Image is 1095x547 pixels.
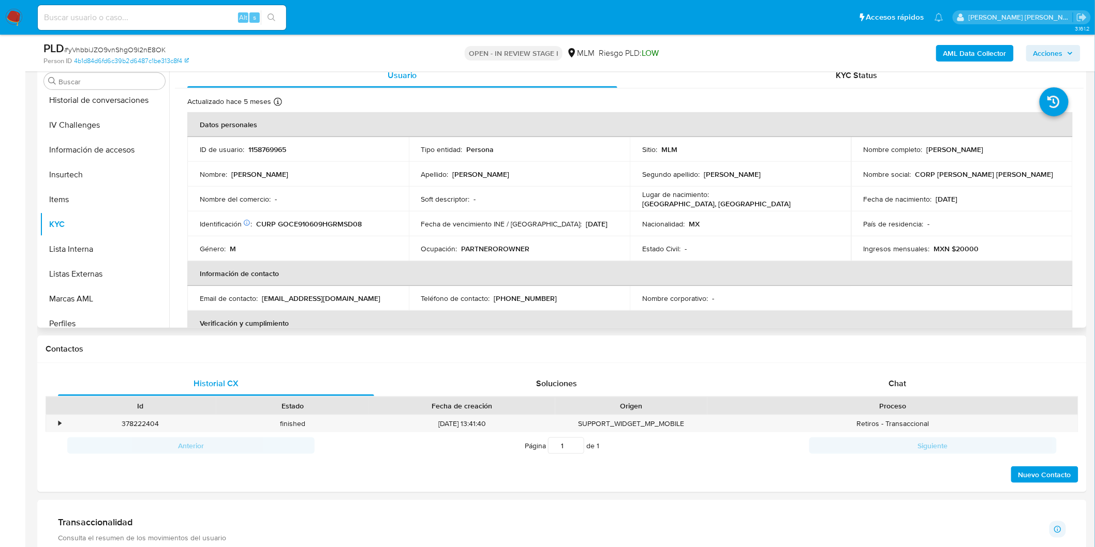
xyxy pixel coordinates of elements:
[200,219,252,229] p: Identificación :
[200,244,226,253] p: Género :
[467,145,494,154] p: Persona
[494,294,557,303] p: [PHONE_NUMBER]
[934,244,979,253] p: MXN $20000
[465,46,563,60] p: OPEN - IN REVIEW STAGE I
[421,170,449,179] p: Apellido :
[231,170,288,179] p: [PERSON_NAME]
[248,145,286,154] p: 1158769965
[642,219,685,229] p: Nacionalidad :
[707,415,1078,432] div: Retiros - Transaccional
[40,113,169,138] button: IV Challenges
[567,48,595,59] div: MLM
[969,12,1073,22] p: elena.palomino@mercadolibre.com.mx
[40,286,169,311] button: Marcas AML
[935,13,943,22] a: Notificaciones
[40,237,169,262] button: Lista Interna
[943,45,1007,62] b: AML Data Collector
[597,440,599,451] span: 1
[563,401,700,411] div: Origen
[864,170,911,179] p: Nombre social :
[64,44,166,55] span: # yVnbbiJZO9vnShgO9l2nE8OK
[368,415,555,432] div: [DATE] 13:41:40
[1011,466,1078,483] button: Nuevo Contacto
[256,219,362,229] p: CURP GOCE910609HGRMSD08
[40,88,169,113] button: Historial de conversaciones
[555,415,707,432] div: SUPPORT_WIDGET_MP_MOBILE
[58,77,161,86] input: Buscar
[253,12,256,22] span: s
[216,415,368,432] div: finished
[230,244,236,253] p: M
[421,219,582,229] p: Fecha de vencimiento INE / [GEOGRAPHIC_DATA] :
[376,401,548,411] div: Fecha de creación
[462,244,530,253] p: PARTNEROROWNER
[1033,45,1063,62] span: Acciones
[421,294,490,303] p: Teléfono de contacto :
[261,10,282,25] button: search-icon
[642,244,680,253] p: Estado Civil :
[715,401,1071,411] div: Proceso
[1076,12,1087,23] a: Salir
[200,294,258,303] p: Email de contacto :
[1018,467,1071,482] span: Nuevo Contacto
[421,145,463,154] p: Tipo entidad :
[685,244,687,253] p: -
[525,437,599,454] span: Página de
[453,170,510,179] p: [PERSON_NAME]
[38,11,286,24] input: Buscar usuario o caso...
[889,377,907,389] span: Chat
[809,437,1057,454] button: Siguiente
[275,194,277,204] p: -
[586,219,608,229] p: [DATE]
[864,244,930,253] p: Ingresos mensuales :
[599,48,659,59] span: Riesgo PLD:
[43,56,72,66] b: Person ID
[1026,45,1081,62] button: Acciones
[866,12,924,23] span: Accesos rápidos
[642,47,659,59] span: LOW
[864,145,923,154] p: Nombre completo :
[474,194,476,204] p: -
[74,56,189,66] a: 4b1d84d6fd6c39b2d6487c1be313c8f4
[537,377,578,389] span: Soluciones
[40,162,169,187] button: Insurtech
[689,219,700,229] p: MX
[224,401,361,411] div: Estado
[200,170,227,179] p: Nombre :
[46,344,1078,354] h1: Contactos
[48,77,56,85] button: Buscar
[1075,24,1090,33] span: 3.161.2
[40,212,169,237] button: KYC
[239,12,247,22] span: Alt
[642,170,700,179] p: Segundo apellido :
[58,419,61,429] div: •
[642,199,791,208] p: [GEOGRAPHIC_DATA], [GEOGRAPHIC_DATA]
[187,261,1073,286] th: Información de contacto
[43,40,64,56] b: PLD
[40,138,169,162] button: Información de accesos
[187,112,1073,137] th: Datos personales
[864,194,932,204] p: Fecha de nacimiento :
[40,311,169,336] button: Perfiles
[642,145,657,154] p: Sitio :
[915,170,1054,179] p: CORP [PERSON_NAME] [PERSON_NAME]
[200,194,271,204] p: Nombre del comercio :
[71,401,209,411] div: Id
[421,244,457,253] p: Ocupación :
[712,294,714,303] p: -
[200,145,244,154] p: ID de usuario :
[704,170,761,179] p: [PERSON_NAME]
[642,190,709,199] p: Lugar de nacimiento :
[187,311,1073,336] th: Verificación y cumplimiento
[642,294,708,303] p: Nombre corporativo :
[194,377,239,389] span: Historial CX
[67,437,315,454] button: Anterior
[836,69,878,81] span: KYC Status
[40,262,169,286] button: Listas Externas
[927,145,984,154] p: [PERSON_NAME]
[262,294,380,303] p: [EMAIL_ADDRESS][DOMAIN_NAME]
[40,187,169,212] button: Items
[928,219,930,229] p: -
[388,69,417,81] span: Usuario
[936,194,958,204] p: [DATE]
